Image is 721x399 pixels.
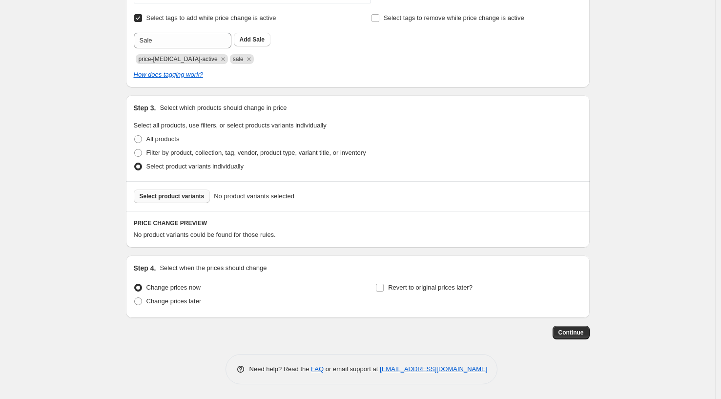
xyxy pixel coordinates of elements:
[214,191,294,201] span: No product variants selected
[311,365,324,373] a: FAQ
[388,284,473,291] span: Revert to original prices later?
[240,36,251,43] b: Add
[245,55,253,63] button: Remove sale
[249,365,311,373] span: Need help? Read the
[384,14,524,21] span: Select tags to remove while price change is active
[160,263,267,273] p: Select when the prices should change
[252,36,265,43] span: Sale
[160,103,287,113] p: Select which products should change in price
[134,189,210,203] button: Select product variants
[324,365,380,373] span: or email support at
[553,326,590,339] button: Continue
[134,231,276,238] span: No product variants could be found for those rules.
[233,56,244,63] span: sale
[380,365,487,373] a: [EMAIL_ADDRESS][DOMAIN_NAME]
[134,33,231,48] input: Select tags to add
[146,14,276,21] span: Select tags to add while price change is active
[134,219,582,227] h6: PRICE CHANGE PREVIEW
[234,33,270,46] button: Add Sale
[219,55,227,63] button: Remove price-change-job-active
[134,263,156,273] h2: Step 4.
[146,284,201,291] span: Change prices now
[134,103,156,113] h2: Step 3.
[134,122,327,129] span: Select all products, use filters, or select products variants individually
[146,149,366,156] span: Filter by product, collection, tag, vendor, product type, variant title, or inventory
[140,192,205,200] span: Select product variants
[558,329,584,336] span: Continue
[146,163,244,170] span: Select product variants individually
[134,71,203,78] a: How does tagging work?
[146,135,180,143] span: All products
[139,56,218,63] span: price-change-job-active
[146,297,202,305] span: Change prices later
